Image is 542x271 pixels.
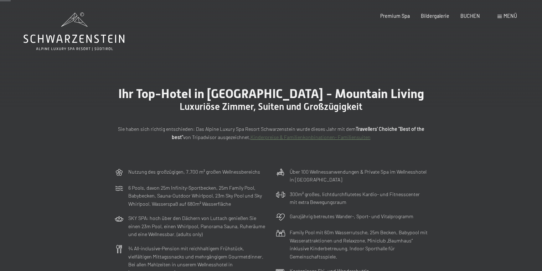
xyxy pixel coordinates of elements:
p: Ganzjährig betreutes Wander-, Sport- und Vitalprogramm [290,213,413,221]
strong: Travellers' Choiche "Best of the best" [172,126,424,140]
p: 300m² großes, lichtdurchflutetes Kardio- und Fitnesscenter mit extra Bewegungsraum [290,190,428,206]
p: Sie haben sich richtig entschieden: Das Alpine Luxury Spa Resort Schwarzenstein wurde dieses Jahr... [114,125,428,141]
span: Ihr Top-Hotel in [GEOGRAPHIC_DATA] - Mountain Living [118,86,424,101]
a: Premium Spa [380,13,410,19]
span: Menü [504,13,517,19]
p: Über 100 Wellnessanwendungen & Private Spa im Wellnesshotel in [GEOGRAPHIC_DATA] [290,168,428,184]
p: Family Pool mit 60m Wasserrutsche, 25m Becken, Babypool mit Wasserattraktionen und Relaxzone. Min... [290,229,428,261]
span: Luxuriöse Zimmer, Suiten und Großzügigkeit [180,101,362,112]
p: SKY SPA: hoch über den Dächern von Luttach genießen Sie einen 23m Pool, einen Whirlpool, Panorama... [128,214,267,239]
p: 6 Pools, davon 25m Infinity-Sportbecken, 25m Family Pool, Babybecken, Sauna-Outdoor Whirlpool, 23... [128,184,267,208]
a: Bildergalerie [421,13,449,19]
p: Nutzung des großzügigen, 7.700 m² großen Wellnessbereichs [128,168,260,176]
a: BUCHEN [460,13,480,19]
a: Kinderpreise & Familienkonbinationen- Familiensuiten [251,134,371,140]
